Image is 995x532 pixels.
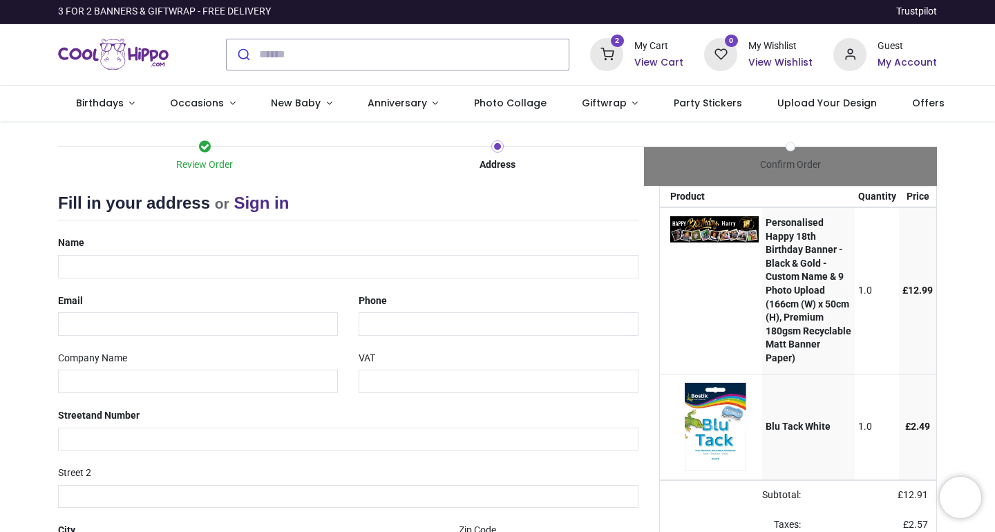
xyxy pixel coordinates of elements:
[58,289,83,313] label: Email
[903,519,928,530] span: £
[674,96,742,110] span: Party Stickers
[359,289,387,313] label: Phone
[215,196,229,211] small: or
[153,86,254,122] a: Occasions
[855,187,900,207] th: Quantity
[368,96,427,110] span: Anniversary
[858,284,896,298] div: 1.0
[748,56,813,70] a: View Wishlist
[725,35,738,48] sup: 0
[590,48,623,59] a: 2
[564,86,656,122] a: Giftwrap
[766,217,851,363] strong: Personalised Happy 18th Birthday Banner - Black & Gold - Custom Name & 9 Photo Upload (166cm (W) ...
[905,421,930,432] span: £
[58,86,153,122] a: Birthdays
[912,96,945,110] span: Offers
[58,231,84,255] label: Name
[634,39,683,53] div: My Cart
[58,5,271,19] div: 3 FOR 2 BANNERS & GIFTWRAP - FREE DELIVERY
[359,347,375,370] label: VAT
[878,56,937,70] a: My Account
[58,35,169,74] img: Cool Hippo
[58,462,91,485] label: Street 2
[644,158,937,172] div: Confirm Order
[611,35,624,48] sup: 2
[58,193,210,212] span: Fill in your address
[902,285,933,296] span: £
[350,86,456,122] a: Anniversary
[254,86,350,122] a: New Baby
[878,39,937,53] div: Guest
[896,5,937,19] a: Trustpilot
[899,187,936,207] th: Price
[903,489,928,500] span: 12.91
[908,285,933,296] span: 12.99
[898,489,928,500] span: £
[351,158,644,172] div: Address
[227,39,259,70] button: Submit
[911,421,930,432] span: 2.49
[58,347,127,370] label: Company Name
[76,96,124,110] span: Birthdays
[634,56,683,70] a: View Cart
[766,421,831,432] strong: Blu Tack White
[234,193,289,212] a: Sign in
[909,519,928,530] span: 2.57
[58,158,351,172] div: Review Order
[858,420,896,434] div: 1.0
[660,187,762,207] th: Product
[940,477,981,518] iframe: Brevo live chat
[58,404,140,428] label: Street
[86,410,140,421] span: and Number
[704,48,737,59] a: 0
[777,96,877,110] span: Upload Your Design
[660,480,809,511] td: Subtotal:
[271,96,321,110] span: New Baby
[670,383,759,471] img: [BLU-TACK-WHITE] Blu Tack White
[474,96,547,110] span: Photo Collage
[582,96,627,110] span: Giftwrap
[58,35,169,74] a: Logo of Cool Hippo
[170,96,224,110] span: Occasions
[670,216,759,243] img: w+H9OSQgJHPVQAAAABJRU5ErkJggg==
[748,39,813,53] div: My Wishlist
